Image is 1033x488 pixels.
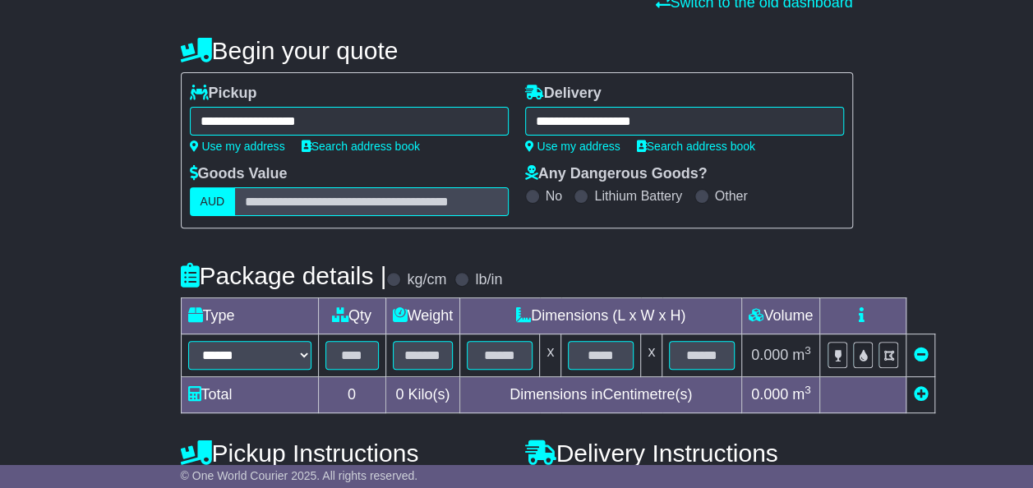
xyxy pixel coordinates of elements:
[407,271,446,289] label: kg/cm
[395,386,404,403] span: 0
[805,344,811,357] sup: 3
[715,188,748,204] label: Other
[805,384,811,396] sup: 3
[460,298,742,334] td: Dimensions (L x W x H)
[190,85,257,103] label: Pickup
[742,298,820,334] td: Volume
[181,262,387,289] h4: Package details |
[181,469,418,482] span: © One World Courier 2025. All rights reserved.
[637,140,755,153] a: Search address book
[460,377,742,413] td: Dimensions in Centimetre(s)
[913,347,928,363] a: Remove this item
[190,140,285,153] a: Use my address
[181,377,318,413] td: Total
[181,298,318,334] td: Type
[302,140,420,153] a: Search address book
[525,85,602,103] label: Delivery
[318,298,385,334] td: Qty
[190,187,236,216] label: AUD
[190,165,288,183] label: Goods Value
[385,377,460,413] td: Kilo(s)
[641,334,662,377] td: x
[318,377,385,413] td: 0
[913,386,928,403] a: Add new item
[385,298,460,334] td: Weight
[525,165,708,183] label: Any Dangerous Goods?
[181,440,509,467] h4: Pickup Instructions
[181,37,853,64] h4: Begin your quote
[594,188,682,204] label: Lithium Battery
[546,188,562,204] label: No
[525,140,620,153] a: Use my address
[792,347,811,363] span: m
[751,386,788,403] span: 0.000
[525,440,853,467] h4: Delivery Instructions
[475,271,502,289] label: lb/in
[792,386,811,403] span: m
[540,334,561,377] td: x
[751,347,788,363] span: 0.000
